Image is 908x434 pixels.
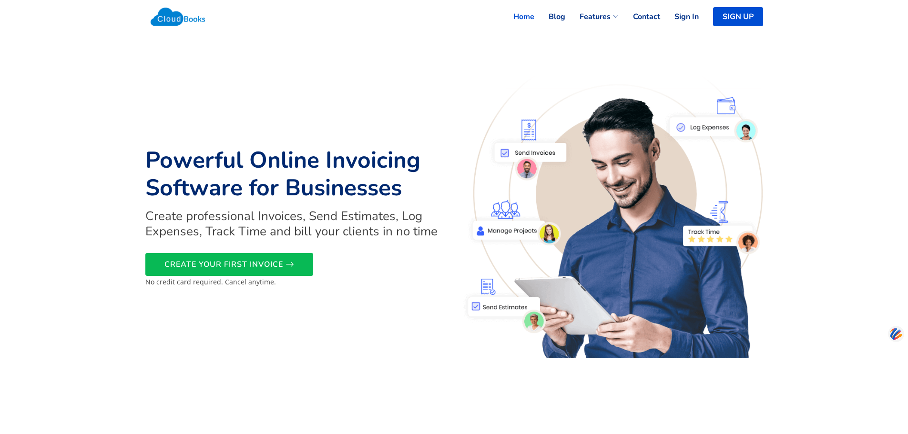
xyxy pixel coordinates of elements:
[713,7,763,26] a: SIGN UP
[888,325,904,343] img: svg+xml;base64,PHN2ZyB3aWR0aD0iNDQiIGhlaWdodD0iNDQiIHZpZXdCb3g9IjAgMCA0NCA0NCIgZmlsbD0ibm9uZSIgeG...
[565,6,619,27] a: Features
[534,6,565,27] a: Blog
[145,2,211,31] img: Cloudbooks Logo
[499,6,534,27] a: Home
[145,147,449,202] h1: Powerful Online Invoicing Software for Businesses
[145,209,449,238] h2: Create professional Invoices, Send Estimates, Log Expenses, Track Time and bill your clients in n...
[145,253,313,276] a: CREATE YOUR FIRST INVOICE
[580,11,611,22] span: Features
[145,277,276,286] small: No credit card required. Cancel anytime.
[660,6,699,27] a: Sign In
[619,6,660,27] a: Contact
